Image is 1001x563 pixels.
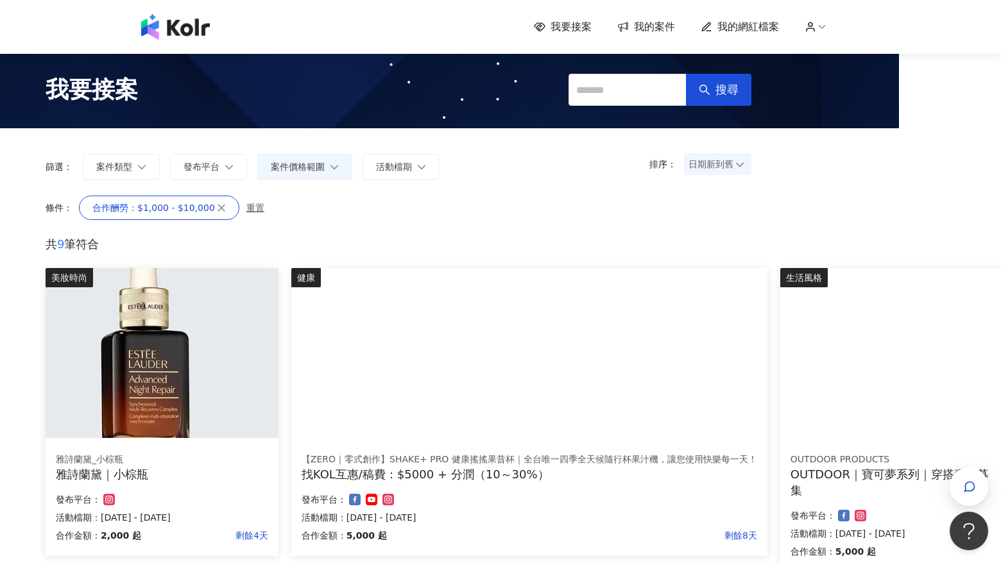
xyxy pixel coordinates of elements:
[92,203,215,213] span: 合作酬勞：$1,000 - $10,000
[170,154,247,180] button: 發布平台
[791,526,996,541] p: 活動檔期：[DATE] - [DATE]
[96,162,132,172] span: 案件類型
[950,512,988,550] iframe: Help Scout Beacon - Open
[56,466,268,482] div: 雅詩蘭黛｜小棕瓶
[57,237,64,251] span: 9
[257,154,352,180] button: 案件價格範圍
[46,203,73,213] p: 條件：
[699,84,710,96] span: search
[791,453,996,466] div: OUTDOOR PRODUCTS
[46,268,278,438] img: 雅詩蘭黛｜小棕瓶
[387,528,757,543] p: 剩餘8天
[791,466,996,498] div: OUTDOOR｜寶可夢系列｜穿搭素材募集
[780,268,828,287] div: 生活風格
[791,508,835,523] p: 發布平台：
[271,162,325,172] span: 案件價格範圍
[617,20,675,34] a: 我的案件
[689,155,747,174] span: 日期新到舊
[83,154,160,180] button: 案件類型
[291,268,321,287] div: 健康
[302,510,757,525] p: 活動檔期：[DATE] - [DATE]
[701,20,779,34] a: 我的網紅檔案
[56,453,268,466] div: 雅詩蘭黛_小棕瓶
[101,528,141,543] p: 2,000 起
[302,492,346,507] p: 發布平台：
[302,453,757,466] div: 【ZERO｜零式創作】SHAKE+ PRO 健康搖搖果昔杯｜全台唯一四季全天候隨行杯果汁機，讓您使用快樂每一天！
[56,510,268,525] p: 活動檔期：[DATE] - [DATE]
[346,528,387,543] p: 5,000 起
[184,162,219,172] span: 發布平台
[79,196,239,220] button: 合作酬勞：$1,000 - $10,000
[56,528,101,543] p: 合作金額：
[791,544,835,559] p: 合作金額：
[363,154,440,180] button: 活動檔期
[46,268,93,287] div: 美妝時尚
[302,466,757,482] div: 找KOL互惠/稿費：$5000 + 分潤（10～30%）
[534,20,592,34] a: 我要接案
[46,162,73,172] p: 篩選：
[649,159,684,169] p: 排序：
[291,268,767,438] img: 【ZERO｜零式創作】SHAKE+ pro 健康搖搖果昔杯｜全台唯一四季全天候隨行杯果汁機，讓您使用快樂每一天！
[56,492,101,507] p: 發布平台：
[634,20,675,34] span: 我的案件
[141,528,268,543] p: 剩餘4天
[717,20,779,34] span: 我的網紅檔案
[46,236,751,252] p: 共 筆符合
[302,528,346,543] p: 合作金額：
[376,162,412,172] span: 活動檔期
[141,14,210,40] img: logo
[551,20,592,34] span: 我要接案
[246,203,264,213] span: 重置
[835,544,876,559] p: 5,000 起
[246,196,271,220] button: 重置
[46,74,138,106] span: 我要接案
[686,74,751,106] button: 搜尋
[715,83,739,97] span: 搜尋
